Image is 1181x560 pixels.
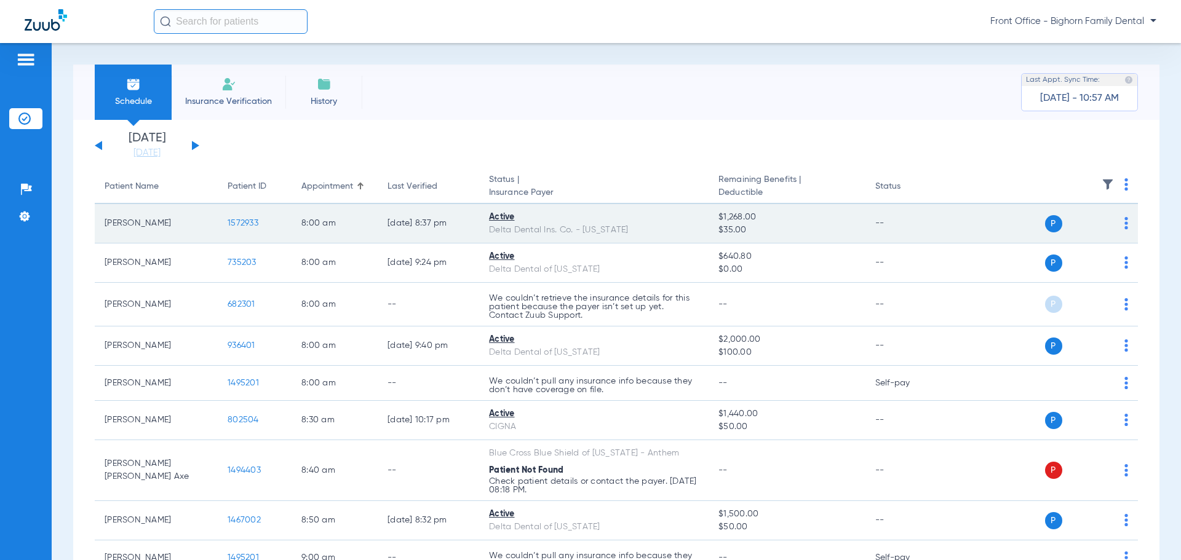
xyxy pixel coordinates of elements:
[228,300,255,309] span: 682301
[489,408,699,420] div: Active
[95,501,218,540] td: [PERSON_NAME]
[104,95,162,108] span: Schedule
[95,366,218,401] td: [PERSON_NAME]
[489,420,699,433] div: CIGNA
[228,180,266,193] div: Patient ID
[95,440,218,501] td: [PERSON_NAME] [PERSON_NAME] Axe
[718,420,855,433] span: $50.00
[990,15,1156,28] span: Front Office - Bighorn Family Dental
[378,440,479,501] td: --
[1045,215,1062,232] span: P
[865,170,948,204] th: Status
[228,466,261,475] span: 1494403
[105,180,159,193] div: Patient Name
[865,204,948,243] td: --
[1045,512,1062,529] span: P
[228,379,259,387] span: 1495201
[292,366,378,401] td: 8:00 AM
[1124,256,1128,269] img: group-dot-blue.svg
[718,263,855,276] span: $0.00
[489,477,699,494] p: Check patient details or contact the payer. [DATE] 08:18 PM.
[489,508,699,521] div: Active
[865,440,948,501] td: --
[1045,296,1062,313] span: P
[228,516,261,524] span: 1467002
[25,9,67,31] img: Zuub Logo
[865,501,948,540] td: --
[110,132,184,159] li: [DATE]
[126,77,141,92] img: Schedule
[489,346,699,359] div: Delta Dental of [US_STATE]
[154,9,308,34] input: Search for patients
[718,408,855,420] span: $1,440.00
[181,95,276,108] span: Insurance Verification
[228,258,256,267] span: 735203
[1124,178,1128,191] img: group-dot-blue.svg
[1124,414,1128,426] img: group-dot-blue.svg
[1124,76,1133,84] img: last sync help info
[105,180,208,193] div: Patient Name
[221,77,236,92] img: Manual Insurance Verification
[1124,377,1128,389] img: group-dot-blue.svg
[489,224,699,237] div: Delta Dental Ins. Co. - [US_STATE]
[228,416,259,424] span: 802504
[292,243,378,283] td: 8:00 AM
[378,204,479,243] td: [DATE] 8:37 PM
[228,219,258,227] span: 1572933
[489,521,699,534] div: Delta Dental of [US_STATE]
[489,377,699,394] p: We couldn’t pull any insurance info because they don’t have coverage on file.
[301,180,368,193] div: Appointment
[95,204,218,243] td: [PERSON_NAME]
[1124,298,1128,310] img: group-dot-blue.svg
[95,326,218,366] td: [PERSON_NAME]
[1045,462,1062,479] span: P
[718,250,855,263] span: $640.80
[378,326,479,366] td: [DATE] 9:40 PM
[489,250,699,263] div: Active
[292,283,378,326] td: 8:00 AM
[1119,501,1181,560] iframe: Chat Widget
[295,95,353,108] span: History
[228,180,282,193] div: Patient ID
[388,180,437,193] div: Last Verified
[95,401,218,440] td: [PERSON_NAME]
[95,283,218,326] td: [PERSON_NAME]
[718,300,728,309] span: --
[1045,254,1062,272] span: P
[292,326,378,366] td: 8:00 AM
[865,283,948,326] td: --
[718,379,728,387] span: --
[718,521,855,534] span: $50.00
[388,180,469,193] div: Last Verified
[489,333,699,346] div: Active
[489,186,699,199] span: Insurance Payer
[378,501,479,540] td: [DATE] 8:32 PM
[1045,337,1062,355] span: P
[489,211,699,224] div: Active
[110,147,184,159] a: [DATE]
[718,224,855,237] span: $35.00
[95,243,218,283] td: [PERSON_NAME]
[228,341,255,350] span: 936401
[718,186,855,199] span: Deductible
[1026,74,1100,86] span: Last Appt. Sync Time:
[865,401,948,440] td: --
[718,508,855,521] span: $1,500.00
[489,447,699,460] div: Blue Cross Blue Shield of [US_STATE] - Anthem
[378,401,479,440] td: [DATE] 10:17 PM
[292,501,378,540] td: 8:50 AM
[865,326,948,366] td: --
[160,16,171,27] img: Search Icon
[865,243,948,283] td: --
[301,180,353,193] div: Appointment
[865,366,948,401] td: Self-pay
[489,466,563,475] span: Patient Not Found
[1124,339,1128,352] img: group-dot-blue.svg
[378,243,479,283] td: [DATE] 9:24 PM
[718,211,855,224] span: $1,268.00
[292,204,378,243] td: 8:00 AM
[317,77,332,92] img: History
[1045,412,1062,429] span: P
[489,294,699,320] p: We couldn’t retrieve the insurance details for this patient because the payer isn’t set up yet. C...
[292,401,378,440] td: 8:30 AM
